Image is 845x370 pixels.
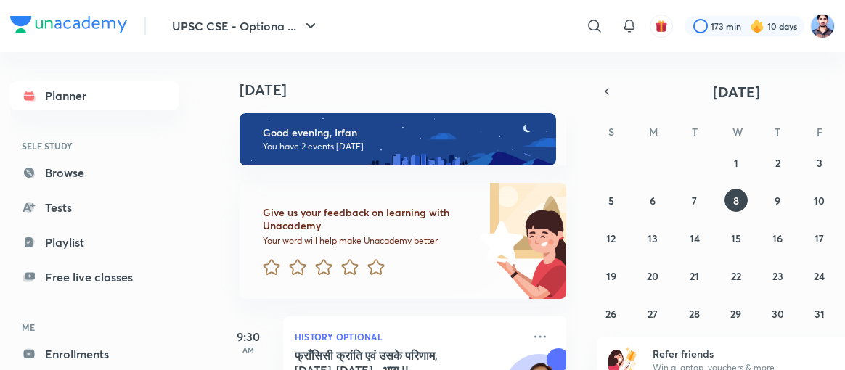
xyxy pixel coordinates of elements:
img: Company Logo [10,16,127,33]
abbr: Sunday [608,125,614,139]
a: Company Logo [10,16,127,37]
abbr: October 27, 2025 [648,307,658,321]
abbr: October 20, 2025 [647,269,658,283]
a: Playlist [10,228,179,257]
h5: 9:30 [219,328,277,345]
abbr: Monday [649,125,658,139]
p: You have 2 events [DATE] [263,141,543,152]
button: October 24, 2025 [808,264,831,287]
abbr: October 1, 2025 [734,156,738,170]
button: UPSC CSE - Optiona ... [163,12,328,41]
h6: Give us your feedback on learning with Unacademy [263,206,475,232]
abbr: October 12, 2025 [606,231,616,245]
h6: ME [10,315,179,340]
abbr: October 6, 2025 [650,194,656,207]
a: Tests [10,193,179,222]
a: Planner [10,81,179,110]
button: October 12, 2025 [600,226,623,250]
button: October 28, 2025 [683,302,706,325]
h4: [DATE] [240,81,581,99]
button: October 16, 2025 [766,226,789,250]
button: October 1, 2025 [724,151,748,174]
button: October 3, 2025 [808,151,831,174]
button: October 7, 2025 [683,189,706,212]
button: October 23, 2025 [766,264,789,287]
button: October 10, 2025 [808,189,831,212]
h6: SELF STUDY [10,133,179,158]
button: October 5, 2025 [600,189,623,212]
abbr: October 15, 2025 [731,231,741,245]
abbr: October 29, 2025 [730,307,741,321]
button: October 15, 2025 [724,226,748,250]
abbr: October 30, 2025 [772,307,784,321]
abbr: October 3, 2025 [817,156,822,170]
button: October 19, 2025 [600,264,623,287]
abbr: October 2, 2025 [775,156,780,170]
button: October 2, 2025 [766,151,789,174]
abbr: October 16, 2025 [772,231,783,245]
button: October 8, 2025 [724,189,748,212]
abbr: October 10, 2025 [814,194,825,207]
h6: Refer friends [653,346,831,361]
img: feedback_image [430,183,566,299]
abbr: October 23, 2025 [772,269,783,283]
a: Enrollments [10,340,179,369]
abbr: October 26, 2025 [605,307,616,321]
button: October 31, 2025 [808,302,831,325]
abbr: October 31, 2025 [815,307,825,321]
a: Browse [10,158,179,187]
abbr: October 22, 2025 [731,269,741,283]
abbr: October 14, 2025 [690,231,700,245]
img: streak [750,19,764,33]
abbr: October 19, 2025 [606,269,616,283]
abbr: October 5, 2025 [608,194,614,207]
p: Your word will help make Unacademy better [263,235,475,247]
button: October 13, 2025 [641,226,664,250]
button: October 17, 2025 [808,226,831,250]
p: AM [219,345,277,354]
abbr: October 13, 2025 [648,231,658,245]
button: October 26, 2025 [600,302,623,325]
abbr: Thursday [775,125,780,139]
button: October 29, 2025 [724,302,748,325]
abbr: Friday [817,125,822,139]
abbr: October 28, 2025 [689,307,700,321]
img: Irfan Qurashi [810,14,835,38]
img: avatar [655,20,668,33]
button: October 6, 2025 [641,189,664,212]
h6: Good evening, Irfan [263,126,543,139]
button: October 30, 2025 [766,302,789,325]
abbr: October 17, 2025 [815,231,824,245]
abbr: October 21, 2025 [690,269,699,283]
img: evening [240,113,556,165]
button: avatar [650,15,673,38]
a: Free live classes [10,263,179,292]
button: October 20, 2025 [641,264,664,287]
button: October 14, 2025 [683,226,706,250]
button: October 21, 2025 [683,264,706,287]
abbr: October 8, 2025 [733,194,739,207]
span: [DATE] [713,82,760,102]
button: October 22, 2025 [724,264,748,287]
button: October 9, 2025 [766,189,789,212]
button: October 27, 2025 [641,302,664,325]
abbr: October 24, 2025 [814,269,825,283]
abbr: Tuesday [692,125,698,139]
abbr: October 9, 2025 [775,194,780,207]
abbr: October 7, 2025 [692,194,697,207]
p: History Optional [295,328,523,345]
abbr: Wednesday [732,125,743,139]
